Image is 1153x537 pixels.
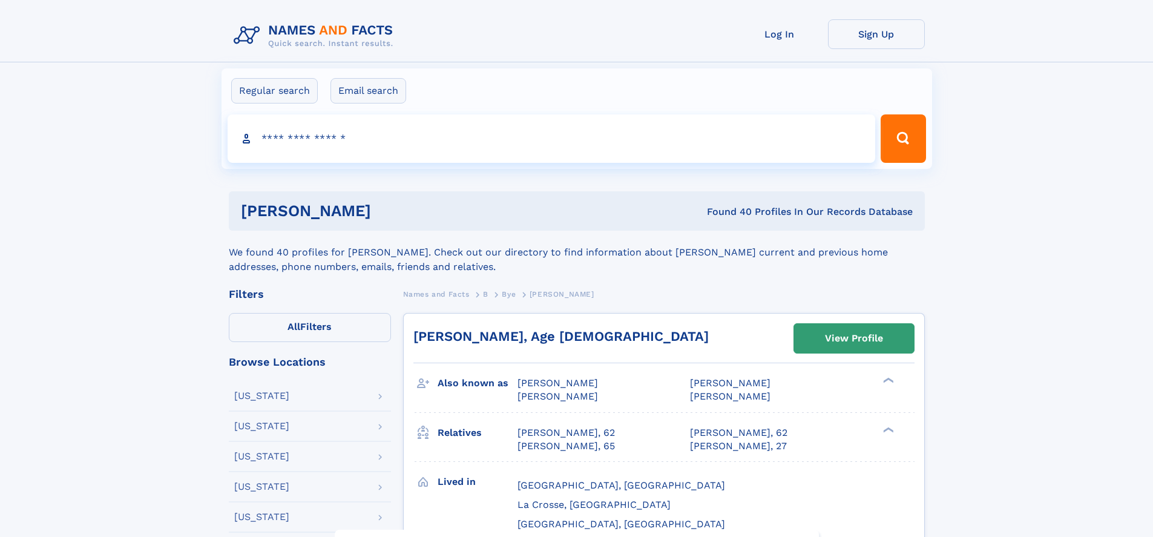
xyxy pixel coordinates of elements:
[287,321,300,332] span: All
[228,114,876,163] input: search input
[539,205,913,219] div: Found 40 Profiles In Our Records Database
[403,286,470,301] a: Names and Facts
[502,286,516,301] a: Bye
[828,19,925,49] a: Sign Up
[234,391,289,401] div: [US_STATE]
[530,290,594,298] span: [PERSON_NAME]
[502,290,516,298] span: Bye
[517,518,725,530] span: [GEOGRAPHIC_DATA], [GEOGRAPHIC_DATA]
[880,426,895,433] div: ❯
[231,78,318,104] label: Regular search
[229,231,925,274] div: We found 40 profiles for [PERSON_NAME]. Check out our directory to find information about [PERSON...
[517,440,615,453] a: [PERSON_NAME], 65
[438,373,517,394] h3: Also known as
[234,512,289,522] div: [US_STATE]
[241,203,539,219] h1: [PERSON_NAME]
[517,426,615,440] a: [PERSON_NAME], 62
[880,377,895,384] div: ❯
[690,377,770,389] span: [PERSON_NAME]
[690,426,787,440] a: [PERSON_NAME], 62
[234,421,289,431] div: [US_STATE]
[229,289,391,300] div: Filters
[483,286,488,301] a: B
[690,440,787,453] a: [PERSON_NAME], 27
[483,290,488,298] span: B
[517,479,725,491] span: [GEOGRAPHIC_DATA], [GEOGRAPHIC_DATA]
[825,325,883,352] div: View Profile
[229,19,403,52] img: Logo Names and Facts
[690,390,770,402] span: [PERSON_NAME]
[517,377,598,389] span: [PERSON_NAME]
[438,472,517,492] h3: Lived in
[234,482,289,492] div: [US_STATE]
[438,423,517,443] h3: Relatives
[234,452,289,461] div: [US_STATE]
[881,114,925,163] button: Search Button
[794,324,914,353] a: View Profile
[229,357,391,367] div: Browse Locations
[517,390,598,402] span: [PERSON_NAME]
[517,499,671,510] span: La Crosse, [GEOGRAPHIC_DATA]
[229,313,391,342] label: Filters
[330,78,406,104] label: Email search
[731,19,828,49] a: Log In
[413,329,709,344] a: [PERSON_NAME], Age [DEMOGRAPHIC_DATA]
